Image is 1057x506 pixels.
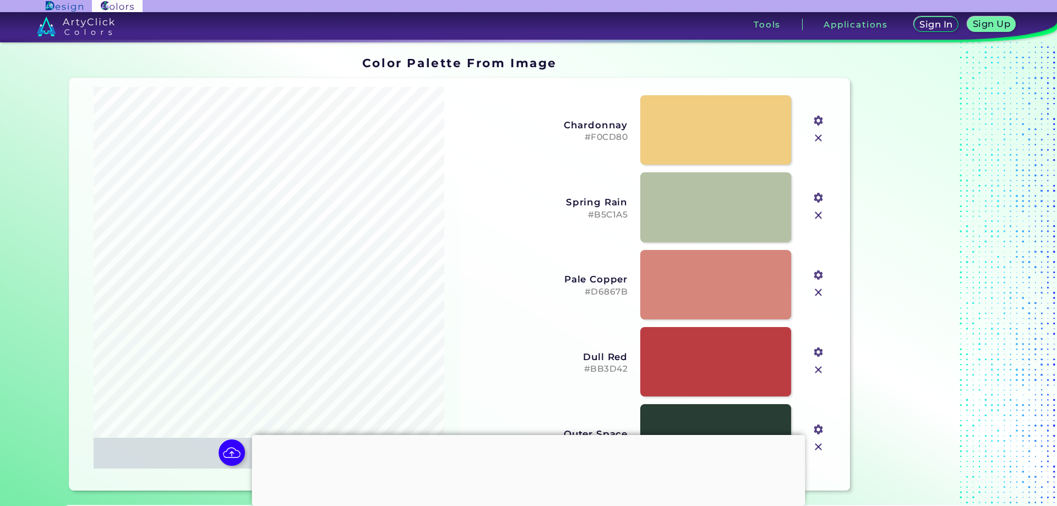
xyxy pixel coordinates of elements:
img: icon_close.svg [811,363,826,377]
img: icon_close.svg [811,131,826,145]
iframe: Advertisement [252,435,805,503]
img: icon picture [219,439,245,466]
img: icon_close.svg [811,285,826,300]
h5: Sign In [921,20,951,29]
iframe: Advertisement [854,52,992,495]
a: Sign In [916,18,956,31]
h1: Color Palette From Image [362,55,557,71]
img: ArtyClick Design logo [46,1,83,12]
h5: #B5C1A5 [468,210,628,220]
img: logo_artyclick_colors_white.svg [37,17,115,36]
h3: Outer Space [468,428,628,439]
h5: Sign Up [974,20,1009,28]
h3: Chardonnay [468,119,628,130]
h3: Pale Copper [468,274,628,285]
img: icon_close.svg [811,208,826,222]
h3: Dull Red [468,351,628,362]
h5: #BB3D42 [468,364,628,374]
h5: #D6867B [468,287,628,297]
h3: Applications [824,20,888,29]
h3: Tools [754,20,781,29]
img: icon_close.svg [811,440,826,454]
a: Sign Up [969,18,1013,31]
h3: Spring Rain [468,197,628,208]
h5: #F0CD80 [468,132,628,143]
